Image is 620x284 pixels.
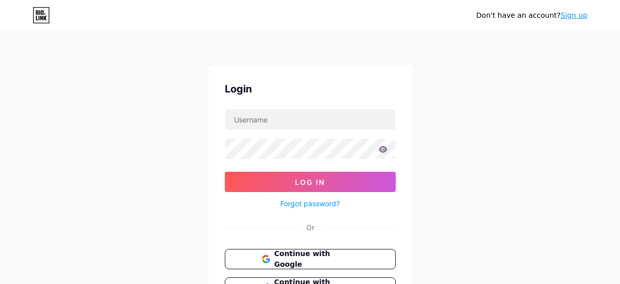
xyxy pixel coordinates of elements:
[280,198,340,209] a: Forgot password?
[225,81,396,97] div: Login
[225,249,396,269] button: Continue with Google
[225,109,395,130] input: Username
[274,248,358,270] span: Continue with Google
[225,172,396,192] button: Log In
[295,178,325,186] span: Log In
[306,222,314,233] div: Or
[560,11,587,19] a: Sign up
[476,10,587,21] div: Don't have an account?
